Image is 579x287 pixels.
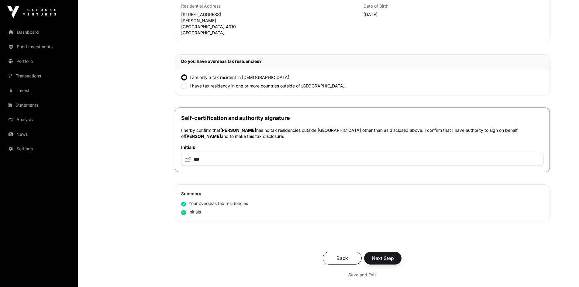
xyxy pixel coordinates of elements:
[364,12,543,18] p: [DATE]
[181,191,543,197] h2: Summary
[5,26,73,39] a: Dashboard
[181,3,221,9] span: Residential Address
[5,84,73,97] a: Invest
[5,40,73,53] a: Fund Investments
[330,255,354,262] span: Back
[372,255,394,262] span: Next Step
[5,113,73,126] a: Analysis
[181,58,543,64] h2: Do you have overseas tax residencies?
[181,24,361,30] p: [GEOGRAPHIC_DATA] 4010
[181,18,361,24] p: [PERSON_NAME]
[181,127,543,139] p: I herby confirm that has no tax residencies outside [GEOGRAPHIC_DATA] other than as disclosed abo...
[185,134,221,139] span: [PERSON_NAME]
[323,252,362,265] button: Back
[341,269,383,280] button: Save and Exit
[181,12,361,18] p: [STREET_ADDRESS]
[5,55,73,68] a: Portfolio
[181,114,543,122] h2: Self-certification and authority signature
[181,209,201,215] div: Initials
[181,30,361,36] p: [GEOGRAPHIC_DATA]
[7,6,56,18] img: Icehouse Ventures Logo
[364,252,402,265] button: Next Step
[181,144,543,150] label: Initials
[190,74,291,80] label: I am only a tax resident in [DEMOGRAPHIC_DATA].
[220,128,256,133] span: [PERSON_NAME]
[5,128,73,141] a: News
[348,272,376,278] span: Save and Exit
[181,200,248,207] div: Your overseas tax residencies
[5,69,73,83] a: Transactions
[5,98,73,112] a: Statements
[5,142,73,155] a: Settings
[190,83,346,89] label: I have tax residency in one or more countries outside of [GEOGRAPHIC_DATA].
[364,3,388,9] span: Date of Birth
[549,258,579,287] iframe: Chat Widget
